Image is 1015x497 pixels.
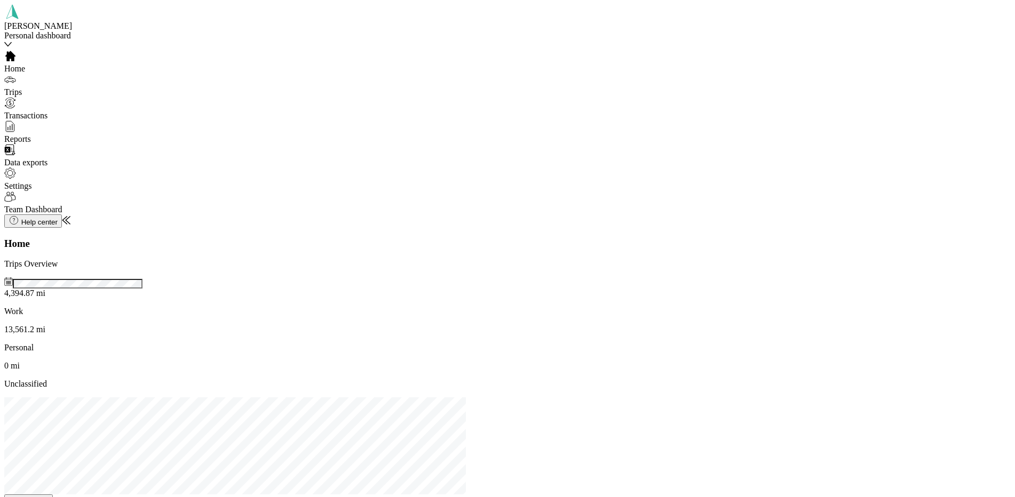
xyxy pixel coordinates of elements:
[4,111,47,120] span: Transactions
[4,214,62,228] button: Help center
[4,134,31,143] span: Reports
[4,361,20,370] span: 0 mi
[4,205,62,214] span: Team Dashboard
[4,325,45,334] span: 13,561.2 mi
[4,87,22,97] span: Trips
[4,64,25,73] span: Home
[4,31,154,41] div: Personal dashboard
[955,437,1015,497] iframe: Everlance-gr Chat Button Frame
[4,238,1011,250] h1: Home
[4,307,1011,316] p: Work
[4,181,32,190] span: Settings
[4,259,1011,269] p: Trips Overview
[4,343,1011,352] p: Personal
[4,21,154,31] div: [PERSON_NAME]
[4,288,45,298] span: 4,394.87 mi
[4,158,47,167] span: Data exports
[9,216,58,226] div: Help center
[4,379,1011,389] p: Unclassified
